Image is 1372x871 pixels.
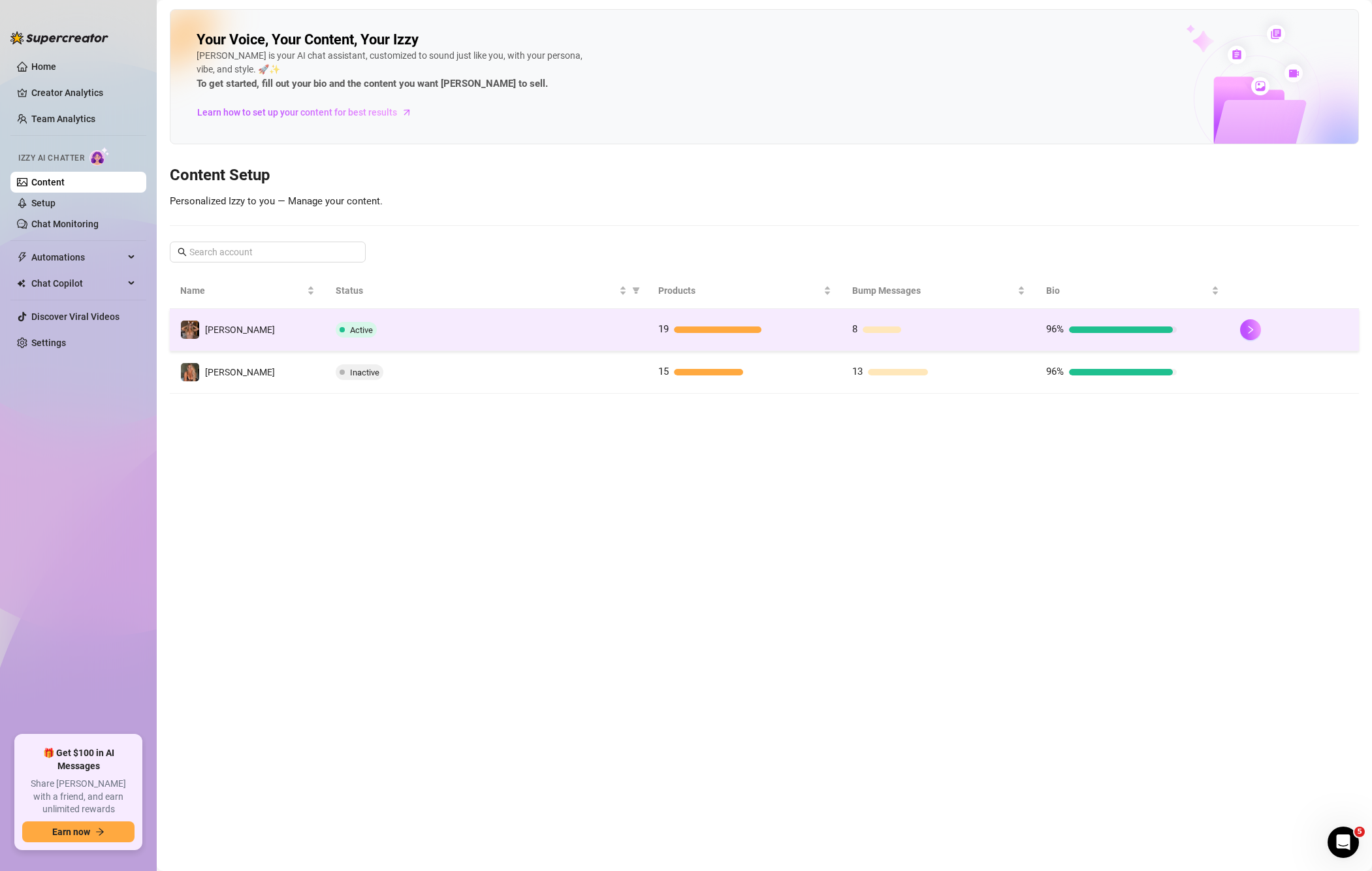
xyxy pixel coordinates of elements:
[22,821,135,842] button: Earn nowarrow-right
[205,367,275,377] span: [PERSON_NAME]
[658,323,669,335] span: 19
[1156,10,1358,144] img: ai-chatter-content-library-cLFOSyPT.png
[1240,319,1261,340] button: right
[31,273,124,294] span: Chat Copilot
[852,366,863,377] span: 13
[189,245,347,259] input: Search account
[17,252,27,262] span: thunderbolt
[842,273,1036,309] th: Bump Messages
[31,114,95,124] a: Team Analytics
[1354,827,1365,837] span: 5
[1036,273,1230,309] th: Bio
[178,247,187,257] span: search
[205,325,275,335] span: [PERSON_NAME]
[658,283,821,298] span: Products
[181,363,199,381] img: Kelly
[400,106,413,119] span: arrow-right
[22,778,135,816] span: Share [PERSON_NAME] with a friend, and earn unlimited rewards
[197,78,548,89] strong: To get started, fill out your bio and the content you want [PERSON_NAME] to sell.
[22,747,135,772] span: 🎁 Get $100 in AI Messages
[1046,323,1064,335] span: 96%
[325,273,648,309] th: Status
[350,368,379,377] span: Inactive
[1046,366,1064,377] span: 96%
[89,147,110,166] img: AI Chatter
[31,311,120,322] a: Discover Viral Videos
[31,198,56,208] a: Setup
[170,273,325,309] th: Name
[1046,283,1209,298] span: Bio
[1328,827,1359,858] iframe: Intercom live chat
[648,273,842,309] th: Products
[632,287,640,294] span: filter
[197,49,588,92] div: [PERSON_NAME] is your AI chat assistant, customized to sound just like you, with your persona, vi...
[10,31,108,44] img: logo-BBDzfeDw.svg
[197,102,422,123] a: Learn how to set up your content for best results
[170,195,383,207] span: Personalized Izzy to you — Manage your content.
[18,152,84,165] span: Izzy AI Chatter
[197,105,397,119] span: Learn how to set up your content for best results
[180,283,304,298] span: Name
[630,281,643,300] span: filter
[31,177,65,187] a: Content
[350,325,373,335] span: Active
[17,279,25,288] img: Chat Copilot
[31,82,136,103] a: Creator Analytics
[170,165,1359,186] h3: Content Setup
[31,219,99,229] a: Chat Monitoring
[31,338,66,348] a: Settings
[181,321,199,339] img: Kelly
[1246,325,1255,334] span: right
[658,366,669,377] span: 15
[52,827,90,837] span: Earn now
[31,61,56,72] a: Home
[852,283,1015,298] span: Bump Messages
[95,827,104,836] span: arrow-right
[336,283,617,298] span: Status
[852,323,857,335] span: 8
[31,247,124,268] span: Automations
[197,31,419,49] h2: Your Voice, Your Content, Your Izzy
